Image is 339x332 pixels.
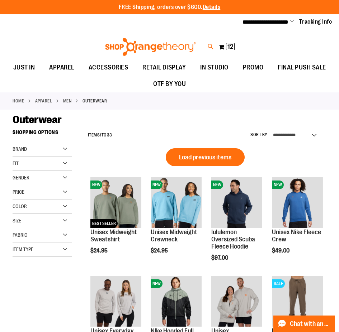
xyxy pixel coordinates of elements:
[179,154,231,161] span: Load previous items
[90,177,141,229] a: Unisex Midweight SweatshirtNEWBEST SELLER
[272,279,285,288] span: SALE
[90,177,141,228] img: Unisex Midweight Sweatshirt
[272,181,284,189] span: NEW
[90,219,118,228] span: BEST SELLER
[90,276,141,328] a: Unisex Everyday French Terry Crew Sweatshirt
[272,228,321,243] a: Unisex Nike Fleece Crew
[6,59,42,76] a: JUST IN
[203,4,221,10] a: Details
[236,59,271,76] a: PROMO
[278,59,326,76] span: FINAL PUSH SALE
[243,59,264,76] span: PROMO
[100,133,102,138] span: 1
[290,321,330,327] span: Chat with an Expert
[290,18,294,25] button: Account menu
[211,228,255,250] a: lululemon Oversized Scuba Fleece Hoodie
[89,59,128,76] span: ACCESSORIES
[250,132,268,138] label: Sort By
[151,276,202,328] a: NIke Hooded Full Zip JacketNEW
[272,276,323,328] a: lululemon Steady State JoggerSALE
[227,43,233,50] span: 12
[63,98,72,104] a: MEN
[142,59,186,76] span: RETAIL DISPLAY
[273,316,335,332] button: Chat with an Expert
[13,246,33,252] span: Item Type
[13,146,27,152] span: Brand
[107,133,112,138] span: 33
[119,3,221,11] p: FREE Shipping, orders over $600.
[151,276,202,327] img: NIke Hooded Full Zip Jacket
[147,173,205,272] div: product
[211,181,223,189] span: NEW
[211,276,262,327] img: Unisex Performance Quarter Zip Pullover
[211,255,229,261] span: $97.00
[151,177,202,228] img: Unisex Midweight Crewneck
[90,247,109,254] span: $24.95
[13,114,62,126] span: Outerwear
[90,228,137,243] a: Unisex Midweight Sweatshirt
[272,276,323,327] img: lululemon Steady State Jogger
[200,59,229,76] span: IN STUDIO
[153,76,186,92] span: OTF BY YOU
[13,203,27,209] span: Color
[151,177,202,229] a: Unisex Midweight CrewneckNEW
[13,189,24,195] span: Price
[135,59,193,76] a: RETAIL DISPLAY
[35,98,52,104] a: APPAREL
[13,232,27,238] span: Fabric
[211,276,262,328] a: Unisex Performance Quarter Zip Pullover
[270,59,333,76] a: FINAL PUSH SALE
[151,279,163,288] span: NEW
[90,276,141,327] img: Unisex Everyday French Terry Crew Sweatshirt
[13,218,21,223] span: Size
[151,228,197,243] a: Unisex Midweight Crewneck
[166,148,245,166] button: Load previous items
[272,247,291,254] span: $49.00
[272,177,323,228] img: Unisex Nike Fleece Crew
[13,59,35,76] span: JUST IN
[81,59,136,76] a: ACCESSORIES
[211,177,262,228] img: lululemon Oversized Scuba Fleece Hoodie
[208,173,266,279] div: product
[87,173,145,272] div: product
[83,98,107,104] strong: Outerwear
[90,181,102,189] span: NEW
[13,126,72,142] strong: Shopping Options
[42,59,81,76] a: APPAREL
[151,247,169,254] span: $24.95
[151,181,163,189] span: NEW
[49,59,74,76] span: APPAREL
[268,173,326,272] div: product
[13,98,24,104] a: Home
[211,177,262,229] a: lululemon Oversized Scuba Fleece HoodieNEW
[104,38,197,56] img: Shop Orangetheory
[88,130,112,141] h2: Items to
[146,76,193,92] a: OTF BY YOU
[13,160,19,166] span: Fit
[272,177,323,229] a: Unisex Nike Fleece CrewNEW
[193,59,236,76] a: IN STUDIO
[299,18,332,26] a: Tracking Info
[13,175,29,181] span: Gender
